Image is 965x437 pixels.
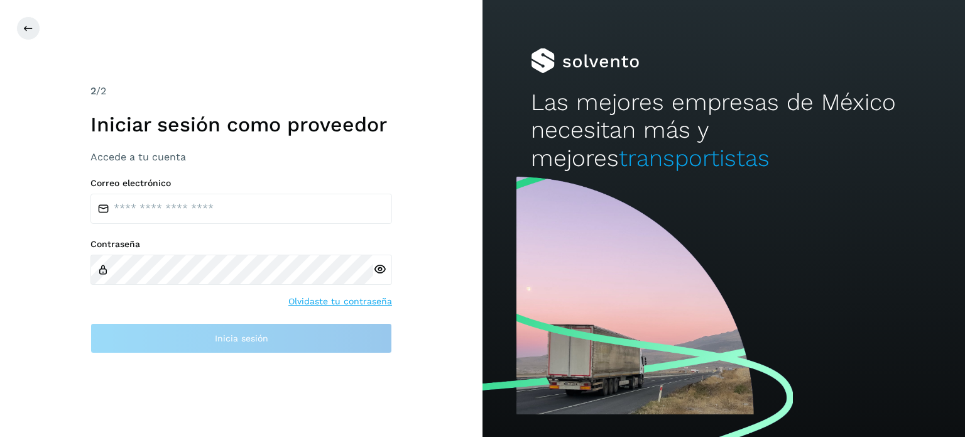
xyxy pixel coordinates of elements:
[90,84,392,99] div: /2
[90,178,392,189] label: Correo electrónico
[619,145,770,172] span: transportistas
[90,239,392,250] label: Contraseña
[215,334,268,343] span: Inicia sesión
[90,85,96,97] span: 2
[531,89,917,172] h2: Las mejores empresas de México necesitan más y mejores
[90,323,392,353] button: Inicia sesión
[90,113,392,136] h1: Iniciar sesión como proveedor
[90,151,392,163] h3: Accede a tu cuenta
[288,295,392,308] a: Olvidaste tu contraseña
